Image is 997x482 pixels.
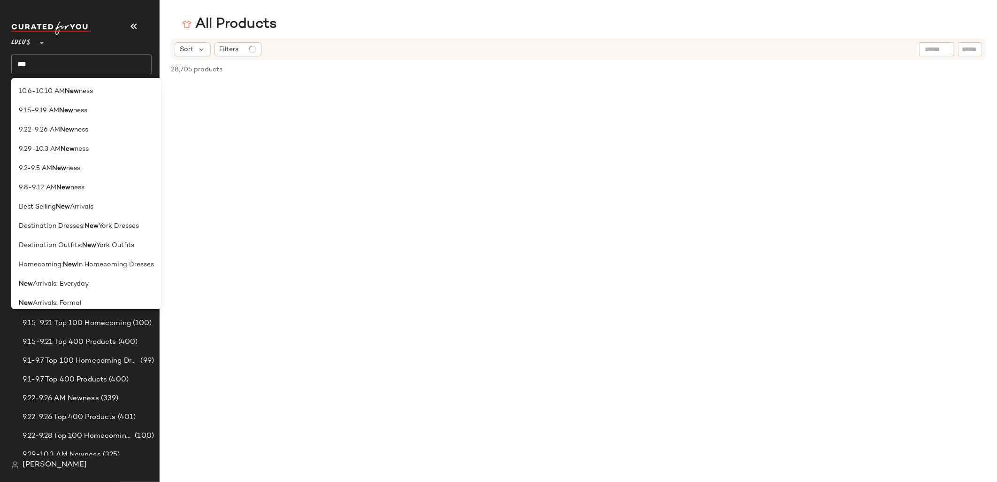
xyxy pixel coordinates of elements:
[19,221,84,231] span: Destination Dresses:
[33,298,81,308] span: Arrivals: Formal
[182,20,192,29] img: svg%3e
[23,337,116,348] span: 9.15-9.21 Top 400 Products
[133,431,154,442] span: (100)
[101,450,120,460] span: (325)
[180,45,193,54] span: Sort
[56,202,70,212] b: New
[33,279,89,289] span: Arrivals: Everyday
[65,86,79,96] b: New
[19,260,63,270] span: Homecoming:
[19,144,61,154] span: 9.29-10.3 AM
[61,144,75,154] b: New
[70,183,84,193] span: ness
[56,183,70,193] b: New
[220,45,239,54] span: Filters
[52,163,66,173] b: New
[19,183,56,193] span: 9.8-9.12 AM
[19,202,56,212] span: Best Selling
[99,221,139,231] span: York Dresses
[23,450,101,460] span: 9.29-10.3 AM Newness
[23,412,116,423] span: 9.22-9.26 Top 400 Products
[23,356,138,366] span: 9.1-9.7 Top 100 Homecoming Dresses
[59,106,73,116] b: New
[138,356,154,366] span: (99)
[116,412,136,423] span: (401)
[73,106,87,116] span: ness
[19,241,82,250] span: Destination Outfits:
[99,393,119,404] span: (339)
[23,393,99,404] span: 9.22-9.26 AM Newness
[107,374,129,385] span: (400)
[19,298,33,308] b: New
[19,279,33,289] b: New
[131,318,152,329] span: (100)
[19,163,52,173] span: 9.2-9.5 AM
[11,32,31,49] span: Lulus
[23,459,87,471] span: [PERSON_NAME]
[23,318,131,329] span: 9.15-9.21 Top 100 Homecoming
[19,106,59,116] span: 9.15-9.19 AM
[23,431,133,442] span: 9.22-9.28 Top 100 Homecoming Dresses
[182,15,277,34] div: All Products
[74,125,88,135] span: ness
[84,221,99,231] b: New
[23,374,107,385] span: 9.1-9.7 Top 400 Products
[75,144,89,154] span: ness
[79,86,93,96] span: ness
[171,65,222,75] span: 28,705 products
[19,86,65,96] span: 10.6-10.10 AM
[70,202,93,212] span: Arrivals
[19,125,60,135] span: 9.22-9.26 AM
[11,461,19,469] img: svg%3e
[96,241,134,250] span: York Outfits
[116,337,138,348] span: (400)
[77,260,154,270] span: In Homecoming Dresses
[11,22,91,35] img: cfy_white_logo.C9jOOHJF.svg
[63,260,77,270] b: New
[66,163,80,173] span: ness
[60,125,74,135] b: New
[82,241,96,250] b: New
